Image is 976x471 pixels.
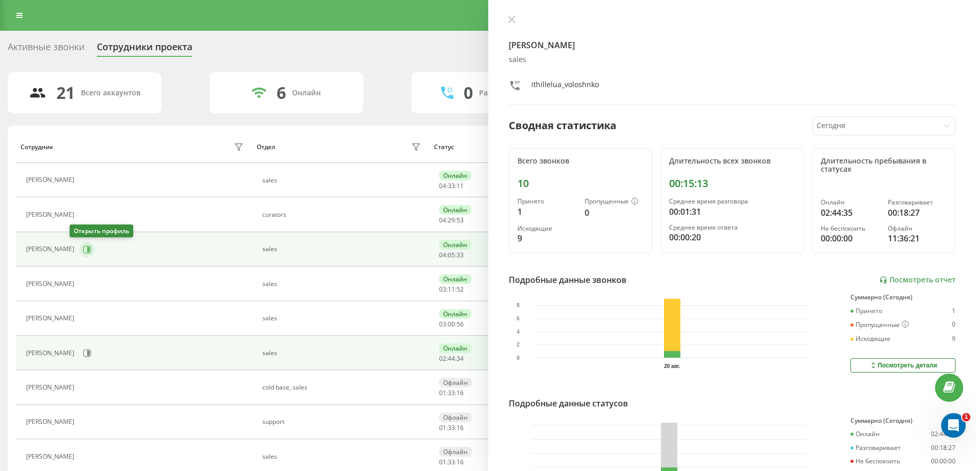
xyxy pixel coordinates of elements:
[439,447,472,457] div: Офлайн
[262,280,424,288] div: sales
[81,89,140,97] div: Всего аккаунтов
[879,276,956,284] a: Посмотреть отчет
[850,335,890,342] div: Исходящие
[669,198,795,205] div: Среднее время разговора
[97,42,192,57] div: Сотрудники проекта
[517,225,576,232] div: Исходящие
[439,459,464,466] div: : :
[456,285,464,294] span: 52
[262,177,424,184] div: sales
[509,274,627,286] div: Подробные данные звонков
[869,361,937,370] div: Посмотреть детали
[585,198,643,206] div: Пропущенные
[439,388,446,397] span: 01
[448,285,455,294] span: 11
[448,354,455,363] span: 44
[888,207,947,219] div: 00:18:27
[456,458,464,466] span: 16
[456,216,464,224] span: 53
[456,320,464,329] span: 56
[439,171,471,180] div: Онлайн
[292,89,321,97] div: Онлайн
[850,444,901,452] div: Разговаривает
[516,316,520,321] text: 6
[439,413,472,422] div: Офлайн
[439,286,464,293] div: : :
[509,118,616,133] div: Сводная статистика
[262,315,424,322] div: sales
[439,321,464,328] div: : :
[439,205,471,215] div: Онлайн
[70,224,133,237] div: Открыть профиль
[850,321,909,329] div: Пропущенные
[931,458,956,465] div: 00:00:00
[517,177,643,190] div: 10
[888,225,947,232] div: Офлайн
[821,232,880,244] div: 00:00:00
[669,157,795,166] div: Длительность всех звонков
[439,423,446,432] span: 01
[850,458,900,465] div: Не беспокоить
[439,354,446,363] span: 02
[26,176,77,183] div: [PERSON_NAME]
[669,206,795,218] div: 00:01:31
[456,354,464,363] span: 34
[262,211,424,218] div: curators
[850,431,880,438] div: Онлайн
[516,303,520,309] text: 8
[456,423,464,432] span: 16
[26,453,77,460] div: [PERSON_NAME]
[439,181,446,190] span: 04
[262,384,424,391] div: cold base, sales
[941,413,966,438] iframe: Intercom live chat
[439,216,446,224] span: 04
[262,245,424,253] div: sales
[456,388,464,397] span: 16
[888,199,947,206] div: Разговаривает
[456,181,464,190] span: 11
[448,388,455,397] span: 33
[888,232,947,244] div: 11:36:21
[531,79,599,94] div: ithillelua_voloshnko
[509,397,628,409] div: Подробные данные статусов
[439,182,464,190] div: : :
[262,418,424,425] div: support
[262,453,424,460] div: sales
[26,418,77,425] div: [PERSON_NAME]
[448,458,455,466] span: 33
[26,280,77,288] div: [PERSON_NAME]
[26,384,77,391] div: [PERSON_NAME]
[517,198,576,205] div: Принято
[821,225,880,232] div: Не беспокоить
[517,157,643,166] div: Всего звонков
[26,211,77,218] div: [PERSON_NAME]
[439,320,446,329] span: 03
[439,343,471,353] div: Онлайн
[448,423,455,432] span: 33
[439,355,464,362] div: : :
[257,144,275,151] div: Отдел
[952,308,956,315] div: 1
[56,83,75,103] div: 21
[962,413,970,421] span: 1
[509,39,956,51] h4: [PERSON_NAME]
[850,308,882,315] div: Принято
[26,315,77,322] div: [PERSON_NAME]
[821,199,880,206] div: Онлайн
[26,245,77,253] div: [PERSON_NAME]
[448,320,455,329] span: 00
[509,55,956,64] div: sales
[516,355,520,361] text: 0
[456,251,464,259] span: 33
[931,431,956,438] div: 02:44:35
[516,342,520,347] text: 2
[439,251,446,259] span: 04
[439,458,446,466] span: 01
[464,83,473,103] div: 0
[516,329,520,335] text: 4
[821,157,947,174] div: Длительность пребывания в статусах
[931,444,956,452] div: 00:18:27
[517,232,576,244] div: 9
[439,240,471,250] div: Онлайн
[448,251,455,259] span: 05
